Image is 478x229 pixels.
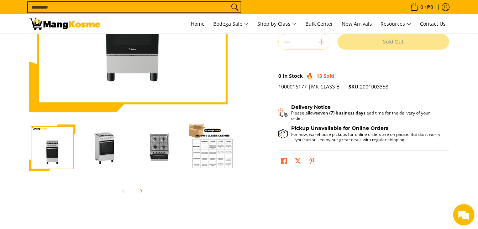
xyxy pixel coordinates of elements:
p: For now, warehouse pickups for online orders are on pause. But don’t worry—you can still enjoy ou... [291,132,442,142]
span: Contact Us [420,20,446,27]
a: Contact Us [416,14,449,34]
span: In Stock [283,72,303,79]
img: Midea 50 CM 4 Gas Vortex, Gas Range Black (Class B)-1 [29,124,75,171]
img: Midea 50 CM 4 Gas Vortex, Gas Range Black (Class B)-2 [83,124,129,171]
span: 0 [278,72,281,79]
a: Pin on Pinterest [307,156,317,168]
span: Home [191,20,205,27]
span: 1000016177 |MK CLASS B [278,83,340,90]
span: ₱0 [426,5,434,10]
strong: Pickup Unavailable for Online Orders [291,125,388,131]
a: New Arrivals [338,14,375,34]
button: Shipping & Delivery [278,104,442,121]
p: Please allow lead time for the delivery of your order. [291,110,442,121]
span: Resources [380,20,411,29]
img: Midea 50CM 4-Burner Gas Range Vortex Black (Class B) l Mang Kosme [29,18,100,30]
nav: Main Menu [107,14,449,34]
strong: Delivery Notice [291,104,331,110]
button: Search [229,2,241,12]
a: Bodega Sale [210,14,252,34]
span: Bodega Sale [213,20,249,29]
a: Resources [377,14,415,34]
button: Next [133,183,149,199]
span: Bulk Center [305,20,333,27]
strong: seven (7) business days [316,110,366,116]
span: 2001003358 [348,83,388,90]
a: Bulk Center [302,14,337,34]
span: New Arrivals [342,20,372,27]
img: Midea 50 CM 4 Gas Vortex, Gas Range Black (Class B)-3 [136,124,182,171]
a: Post on X [293,156,303,168]
a: Shop by Class [254,14,300,34]
span: 0 [419,5,424,10]
span: 13 [316,72,322,79]
span: SKU: [348,83,360,90]
span: Sold [324,72,334,79]
img: Midea 50 CM 4 Gas Vortex, Gas Range Black (Class B)-4 [189,124,236,171]
a: Home [187,14,208,34]
span: • [408,3,435,11]
a: Share on Facebook [279,156,289,168]
span: Shop by Class [257,20,297,29]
